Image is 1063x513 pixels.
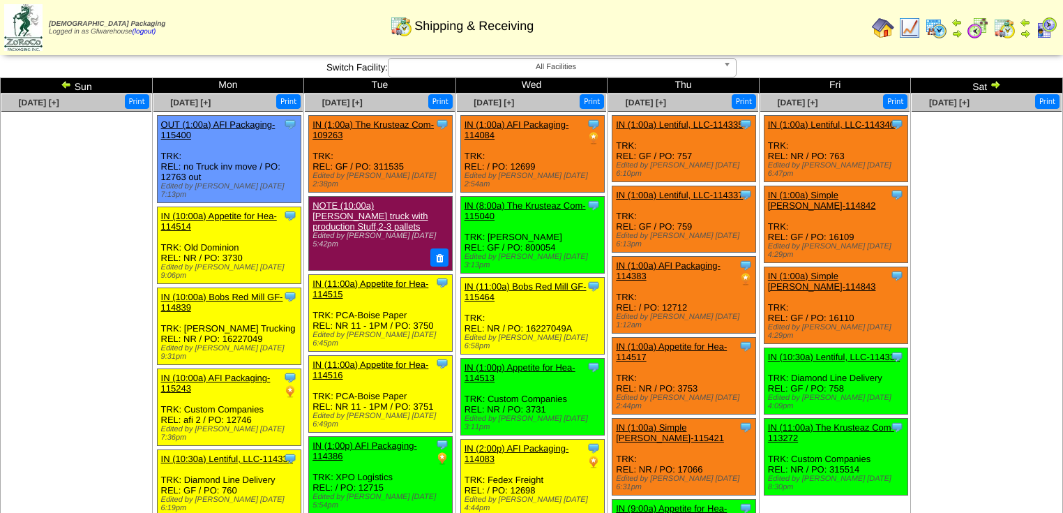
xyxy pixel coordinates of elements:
[967,17,989,39] img: calendarblend.gif
[768,161,907,178] div: Edited by [PERSON_NAME] [DATE] 6:47pm
[157,207,301,284] div: TRK: Old Dominion REL: NR / PO: 3730
[739,272,753,286] img: PO
[312,493,452,510] div: Edited by [PERSON_NAME] [DATE] 5:54pm
[161,454,293,464] a: IN (10:30a) Lentiful, LLC-114338
[768,422,894,443] a: IN (11:00a) The Krusteaz Com-113272
[764,116,907,182] div: TRK: REL: NR / PO: 763
[768,323,907,340] div: Edited by [PERSON_NAME] [DATE] 4:29pm
[925,17,947,39] img: calendarprod.gif
[460,278,604,355] div: TRK: REL: NR / PO: 16227049A
[161,373,271,394] a: IN (10:00a) AFI Packaging-115243
[161,344,301,361] div: Edited by [PERSON_NAME] [DATE] 9:31pm
[739,258,753,272] img: Tooltip
[764,186,907,263] div: TRK: REL: GF / PO: 16109
[49,20,165,36] span: Logged in as Gfwarehouse
[157,288,301,365] div: TRK: [PERSON_NAME] Trucking REL: NR / PO: 16227049
[312,200,428,232] a: NOTE (10:00a) [PERSON_NAME] truck with production Stuff,2-3 pallets
[322,98,363,107] a: [DATE] [+]
[465,334,604,350] div: Edited by [PERSON_NAME] [DATE] 6:58pm
[435,117,449,131] img: Tooltip
[61,79,72,90] img: arrowleft.gif
[465,281,587,302] a: IN (11:00a) Bobs Red Mill GF-115464
[283,209,297,223] img: Tooltip
[394,59,718,75] span: All Facilities
[890,117,904,131] img: Tooltip
[739,188,753,202] img: Tooltip
[616,394,755,410] div: Edited by [PERSON_NAME] [DATE] 2:44pm
[626,98,666,107] a: [DATE] [+]
[465,496,604,512] div: Edited by [PERSON_NAME] [DATE] 4:44pm
[951,28,963,39] img: arrowright.gif
[777,98,817,107] a: [DATE] [+]
[616,313,755,329] div: Edited by [PERSON_NAME] [DATE] 1:12am
[435,276,449,290] img: Tooltip
[276,94,301,109] button: Print
[764,348,907,415] div: TRK: Diamond Line Delivery REL: GF / PO: 758
[465,415,604,431] div: Edited by [PERSON_NAME] [DATE] 3:11pm
[309,355,453,432] div: TRK: PCA-Boise Paper REL: NR 11 - 1PM / PO: 3751
[430,248,448,267] button: Delete Note
[133,28,156,36] a: (logout)
[612,338,756,415] div: TRK: REL: NR / PO: 3753
[587,117,601,131] img: Tooltip
[460,116,604,193] div: TRK: REL: / PO: 12699
[19,98,59,107] span: [DATE] [+]
[990,79,1001,90] img: arrowright.gif
[428,94,453,109] button: Print
[890,350,904,364] img: Tooltip
[170,98,211,107] span: [DATE] [+]
[768,271,876,292] a: IN (1:00a) Simple [PERSON_NAME]-114843
[460,359,604,436] div: TRK: Custom Companies REL: NR / PO: 3731
[616,260,721,281] a: IN (1:00a) AFI Packaging-114383
[612,257,756,334] div: TRK: REL: / PO: 12712
[312,331,452,348] div: Edited by [PERSON_NAME] [DATE] 6:45pm
[312,232,446,248] div: Edited by [PERSON_NAME] [DATE] 5:42pm
[951,17,963,28] img: arrowleft.gif
[616,422,724,443] a: IN (1:00a) Simple [PERSON_NAME]-115421
[890,269,904,283] img: Tooltip
[157,116,301,203] div: TRK: REL: no Truck inv move / PO: 12763 out
[612,116,756,182] div: TRK: REL: GF / PO: 757
[161,263,301,280] div: Edited by [PERSON_NAME] [DATE] 9:06pm
[616,119,743,130] a: IN (1:00a) Lentiful, LLC-114335
[739,420,753,434] img: Tooltip
[309,436,453,513] div: TRK: XPO Logistics REL: / PO: 12715
[1035,17,1057,39] img: calendarcustomer.gif
[465,253,604,269] div: Edited by [PERSON_NAME] [DATE] 3:13pm
[435,438,449,452] img: Tooltip
[283,371,297,385] img: Tooltip
[125,94,149,109] button: Print
[414,19,534,34] span: Shipping & Receiving
[309,274,453,351] div: TRK: PCA-Boise Paper REL: NR 11 - 1PM / PO: 3750
[1020,17,1031,28] img: arrowleft.gif
[474,98,514,107] a: [DATE] [+]
[157,369,301,446] div: TRK: Custom Companies REL: afi 2 / PO: 12746
[161,425,301,442] div: Edited by [PERSON_NAME] [DATE] 7:36pm
[312,278,428,299] a: IN (11:00a) Appetite for Hea-114515
[732,94,756,109] button: Print
[304,78,456,94] td: Tue
[587,279,601,293] img: Tooltip
[312,359,428,380] a: IN (11:00a) Appetite for Hea-114516
[616,190,743,200] a: IN (1:00a) Lentiful, LLC-114337
[465,200,586,221] a: IN (8:00a) The Krusteaz Com-115040
[465,119,569,140] a: IN (1:00a) AFI Packaging-114084
[161,292,283,313] a: IN (10:00a) Bobs Red Mill GF-114839
[764,267,907,344] div: TRK: REL: GF / PO: 16110
[587,455,601,469] img: PO
[616,232,755,248] div: Edited by [PERSON_NAME] [DATE] 6:13pm
[309,116,453,193] div: TRK: REL: GF / PO: 311535
[587,360,601,374] img: Tooltip
[465,172,604,188] div: Edited by [PERSON_NAME] [DATE] 2:54am
[768,119,895,130] a: IN (1:00a) Lentiful, LLC-114340
[312,119,434,140] a: IN (1:00a) The Krusteaz Com-109263
[883,94,907,109] button: Print
[911,78,1063,94] td: Sat
[890,420,904,434] img: Tooltip
[768,394,907,410] div: Edited by [PERSON_NAME] [DATE] 4:09pm
[929,98,970,107] a: [DATE] [+]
